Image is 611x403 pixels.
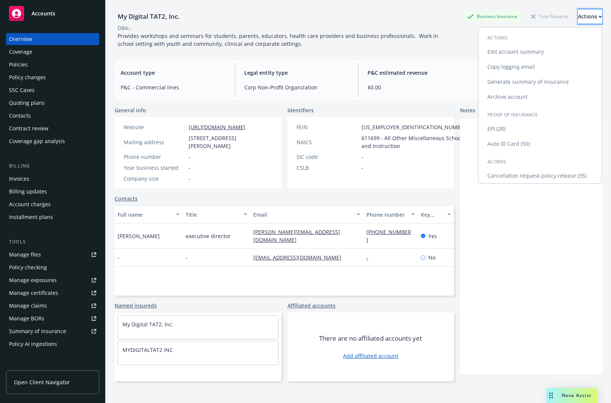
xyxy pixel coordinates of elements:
div: Billing updates [9,186,47,198]
div: Installment plans [9,211,53,223]
div: SIC code [296,153,358,161]
span: executive director [186,232,231,240]
span: Yes [428,232,437,240]
div: Total Rewards [527,12,572,21]
a: Policies [6,59,99,71]
a: Overview [6,33,99,45]
div: Website [124,123,186,131]
a: Named insureds [115,302,157,309]
div: Key contact [421,211,443,219]
div: Overview [9,33,32,45]
a: Contract review [6,122,99,134]
div: Phone number [124,153,186,161]
button: Phone number [363,205,417,223]
a: Accounts [6,3,99,24]
a: Policy changes [6,71,99,83]
a: Contacts [6,110,99,122]
div: Account charges [9,198,51,210]
span: Corp Non-Profit Organization [244,83,349,91]
a: Coverage [6,46,99,58]
span: Identifiers [287,106,314,114]
a: Quoting plans [6,97,99,109]
a: Generate summary of insurance [478,74,602,89]
a: Add affiliated account [343,352,398,360]
div: Billing [6,162,99,170]
a: Manage exposures [6,274,99,286]
a: - [366,254,374,261]
a: My Digital TAT2, Inc. [123,321,174,328]
a: Auto ID Card (50) [478,136,602,151]
div: Manage exposures [9,274,57,286]
a: Policy AI ingestions [6,338,99,350]
div: Email [253,211,352,219]
button: Title [183,205,251,223]
span: - [186,254,188,261]
div: Mailing address [124,138,186,146]
span: General info [115,106,146,114]
span: - [189,175,191,183]
div: Manage claims [9,300,47,312]
span: Open Client Navigator [14,378,70,386]
button: Full name [115,205,183,223]
a: SSC Cases [6,84,99,96]
a: Edit account summary [478,44,602,59]
div: Phone number [366,211,406,219]
span: - [189,164,191,172]
div: FEIN [296,123,358,131]
div: Drag to move [546,388,556,403]
span: - [361,164,363,172]
div: Policy changes [9,71,46,83]
div: Contract review [9,122,48,134]
span: Accounts [32,11,55,17]
div: Full name [118,211,171,219]
a: Cancellation request-policy release (35) [478,168,602,183]
div: Company size [124,175,186,183]
span: No [428,254,436,261]
span: Proof of Insurance [487,112,538,118]
div: DBA: - [118,24,132,32]
div: Contacts [9,110,31,122]
div: Business Insurance [463,12,521,21]
span: Notes [460,106,475,115]
a: Installment plans [6,211,99,223]
button: Nova Assist [546,388,597,403]
span: P&C estimated revenue [368,69,473,77]
span: P&C - Commercial lines [121,83,226,91]
a: Manage BORs [6,312,99,325]
span: Acords [487,158,507,165]
a: Manage claims [6,300,99,312]
div: Policy checking [9,261,47,273]
span: - [361,153,363,161]
span: [US_EMPLOYER_IDENTIFICATION_NUMBER] [361,123,469,131]
div: Coverage gap analysis [9,135,65,147]
a: [PERSON_NAME][EMAIL_ADDRESS][DOMAIN_NAME] [253,228,340,243]
a: Manage files [6,249,99,261]
span: 611699 - All Other Miscellaneous Schools and Instruction [361,134,469,150]
a: Summary of insurance [6,325,99,337]
span: [STREET_ADDRESS][PERSON_NAME] [189,134,272,150]
a: Billing updates [6,186,99,198]
a: Coverage gap analysis [6,135,99,147]
a: Affiliated accounts [287,302,336,309]
button: Key contact [418,205,454,223]
a: [EMAIL_ADDRESS][DOMAIN_NAME] [253,254,347,261]
span: Provides workshops and seminars for students, parents, educators, health care providers and busin... [118,32,440,47]
a: Policy checking [6,261,99,273]
button: Actions [578,9,602,24]
span: - [118,254,119,261]
div: Policy AI ingestions [9,338,57,350]
span: Legal entity type [244,69,349,77]
span: Nova Assist [562,392,591,398]
div: Quoting plans [9,97,45,109]
a: Copy logging email [478,59,602,74]
span: Actions [487,35,508,41]
div: Policies [9,59,28,71]
a: Invoices [6,173,99,185]
button: Email [250,205,363,223]
div: NAICS [296,138,358,146]
div: Manage files [9,249,41,261]
span: [PERSON_NAME] [118,232,160,240]
span: - [189,153,191,161]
